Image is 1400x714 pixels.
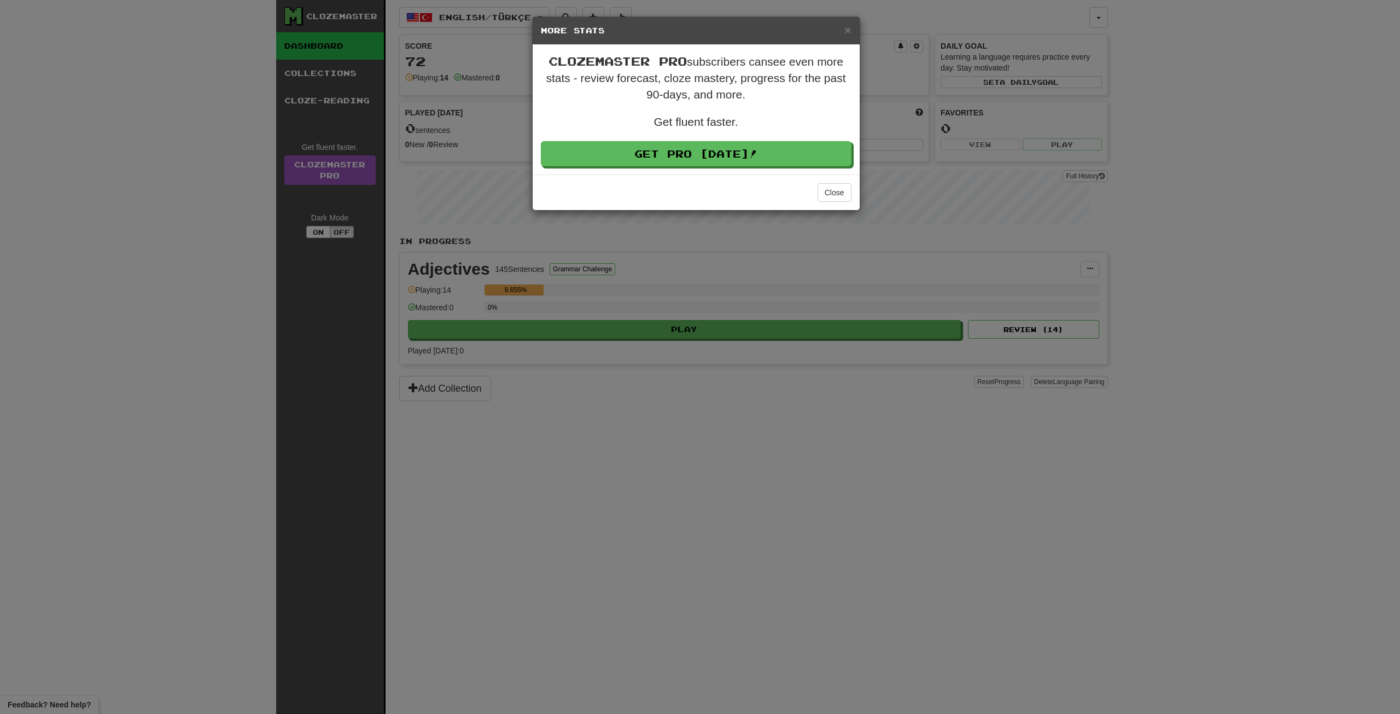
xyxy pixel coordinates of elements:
button: Close [818,183,851,202]
h5: More Stats [541,25,851,36]
a: Get Pro [DATE]! [541,141,851,166]
span: Clozemaster Pro [549,54,687,68]
span: × [844,24,851,36]
p: subscribers can see even more stats - review forecast, cloze mastery, progress for the past 90-da... [541,53,851,103]
button: Close [844,24,851,36]
p: Get fluent faster. [541,114,851,130]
